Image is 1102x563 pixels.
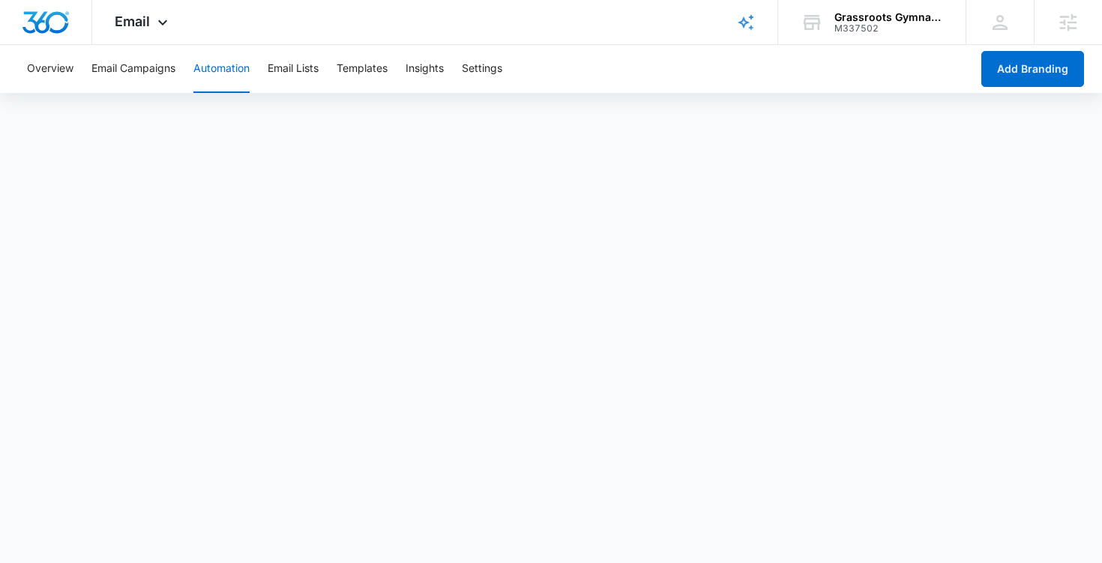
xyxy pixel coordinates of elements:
[268,45,319,93] button: Email Lists
[981,51,1084,87] button: Add Branding
[834,11,944,23] div: account name
[27,45,73,93] button: Overview
[91,45,175,93] button: Email Campaigns
[834,23,944,34] div: account id
[462,45,502,93] button: Settings
[337,45,388,93] button: Templates
[193,45,250,93] button: Automation
[115,13,150,29] span: Email
[406,45,444,93] button: Insights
